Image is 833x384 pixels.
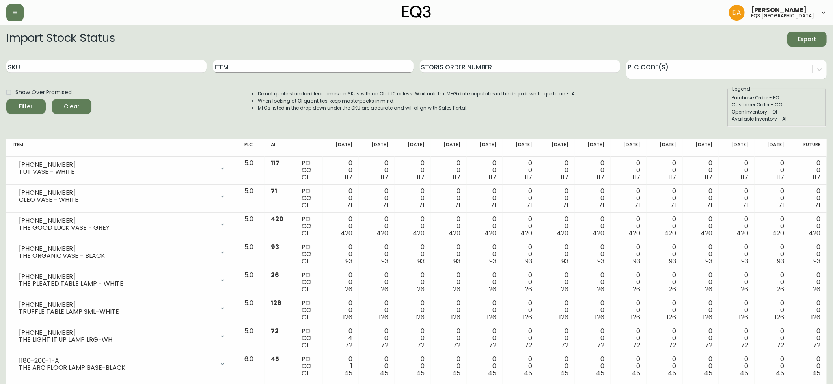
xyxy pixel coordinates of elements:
span: 420 [593,229,604,238]
div: 0 0 [365,160,388,181]
span: 93 [633,257,640,266]
div: 0 0 [689,300,712,321]
span: Show Over Promised [15,88,72,97]
span: OI [302,229,308,238]
span: 126 [343,313,352,322]
div: 0 0 [797,160,820,181]
span: 420 [341,229,352,238]
div: PO CO [302,160,317,181]
div: 0 0 [725,160,748,181]
span: Export [794,34,820,44]
span: 72 [345,341,352,350]
div: 0 0 [329,300,352,321]
div: 0 0 [689,160,712,181]
div: 0 0 [437,244,460,265]
th: [DATE] [719,139,755,157]
span: 117 [740,173,748,182]
div: 0 0 [689,272,712,293]
span: 126 [379,313,389,322]
th: Future [790,139,827,157]
h2: Import Stock Status [6,32,115,47]
span: 71 [742,201,748,210]
div: [PHONE_NUMBER]CLEO VASE - WHITE [13,188,232,205]
th: [DATE] [611,139,647,157]
div: 0 0 [545,216,568,237]
td: 5.0 [238,157,265,185]
div: 0 0 [365,300,388,321]
div: 0 0 [617,160,640,181]
span: 26 [813,285,820,294]
div: THE LIGHT IT UP LAMP LRG-WH [19,336,214,343]
div: 0 1 [329,356,352,377]
div: 0 0 [437,160,460,181]
div: 0 0 [329,272,352,293]
div: 0 0 [617,356,640,377]
img: dd1a7e8db21a0ac8adbf82b84ca05374 [729,5,745,21]
div: [PHONE_NUMBER] [19,301,214,308]
span: 71 [634,201,640,210]
span: 126 [667,313,676,322]
span: 117 [488,173,496,182]
div: 0 0 [581,272,604,293]
li: Do not quote standard lead times on SKUs with an OI of 10 or less. Wait until the MFG date popula... [258,90,576,97]
span: 26 [669,285,676,294]
div: Open Inventory - OI [732,108,822,116]
div: 0 0 [797,188,820,209]
div: 0 0 [797,272,820,293]
div: 0 0 [761,272,784,293]
span: 71 [706,201,712,210]
div: THE ORGANIC VASE - BLACK [19,252,214,259]
span: 45 [271,354,279,363]
span: 117 [417,173,425,182]
th: [DATE] [575,139,611,157]
div: 0 0 [329,216,352,237]
div: 0 0 [653,328,676,349]
div: 0 0 [617,272,640,293]
div: 0 0 [401,272,424,293]
div: 0 0 [509,188,532,209]
div: PO CO [302,328,317,349]
span: 71 [779,201,785,210]
li: When looking at OI quantities, keep masterpacks in mind. [258,97,576,104]
span: 93 [453,257,460,266]
div: 0 0 [725,272,748,293]
div: PO CO [302,356,317,377]
div: 0 0 [365,188,388,209]
span: 72 [813,341,820,350]
th: [DATE] [539,139,575,157]
div: 0 0 [545,160,568,181]
td: 5.0 [238,185,265,213]
div: 0 0 [473,356,496,377]
div: 0 0 [437,188,460,209]
div: [PHONE_NUMBER]TRUFFLE TABLE LAMP SML-WHITE [13,300,232,317]
div: 0 4 [329,328,352,349]
div: 0 0 [473,328,496,349]
span: 420 [557,229,568,238]
div: 0 0 [725,328,748,349]
div: 0 0 [437,300,460,321]
div: 0 0 [545,300,568,321]
div: 0 0 [509,356,532,377]
div: 0 0 [653,244,676,265]
div: 0 0 [689,188,712,209]
span: 93 [669,257,676,266]
span: 117 [525,173,533,182]
div: CLEO VASE - WHITE [19,196,214,203]
span: 71 [527,201,533,210]
th: [DATE] [431,139,467,157]
div: 0 0 [545,328,568,349]
td: 6.0 [238,352,265,380]
div: 0 0 [617,244,640,265]
div: 0 0 [509,216,532,237]
div: [PHONE_NUMBER]THE PLEATED TABLE LAMP - WHITE [13,272,232,289]
li: MFGs listed in the drop down under the SKU are accurate and will align with Sales Portal. [258,104,576,112]
span: 126 [775,313,785,322]
div: 1180-200-1-ATHE ARC FLOOR LAMP BASE-BLACK [13,356,232,373]
span: 126 [271,298,281,308]
div: 0 0 [689,216,712,237]
th: Item [6,139,238,157]
div: 0 0 [581,188,604,209]
span: 72 [381,341,388,350]
div: 0 0 [365,328,388,349]
div: 0 0 [725,188,748,209]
